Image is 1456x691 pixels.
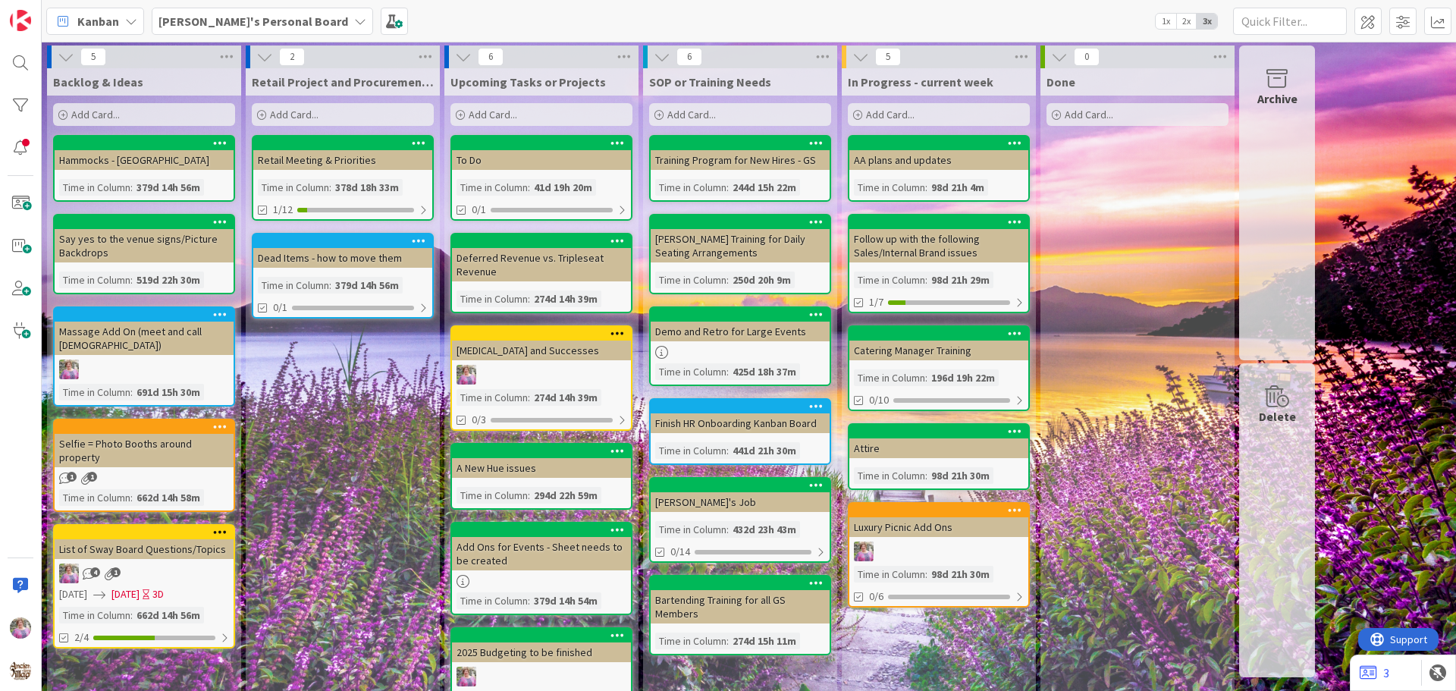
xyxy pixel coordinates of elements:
span: 1 [87,472,97,482]
div: Hammocks - [GEOGRAPHIC_DATA] [55,137,234,170]
span: : [528,291,530,307]
span: : [528,592,530,609]
div: Training Program for New Hires - GS [651,137,830,170]
span: : [925,467,927,484]
div: Bartending Training for all GS Members [651,590,830,623]
a: Say yes to the venue signs/Picture BackdropsTime in Column:519d 22h 30m [53,214,235,294]
img: OM [854,542,874,561]
a: Deferred Revenue vs. Tripleseat RevenueTime in Column:274d 14h 39m [450,233,632,313]
div: Time in Column [59,179,130,196]
div: Selfie = Photo Booths around property [55,434,234,467]
span: Retail Project and Procurement Goals [252,74,434,90]
div: Time in Column [655,179,726,196]
a: Finish HR Onboarding Kanban BoardTime in Column:441d 21h 30m [649,398,831,465]
div: 378d 18h 33m [331,179,403,196]
span: : [925,369,927,386]
div: Time in Column [854,467,925,484]
div: 3D [152,586,164,602]
div: Deferred Revenue vs. Tripleseat Revenue [452,248,631,281]
span: : [726,442,729,459]
div: Retail Meeting & Priorities [253,137,432,170]
span: 5 [80,48,106,66]
div: Finish HR Onboarding Kanban Board [651,413,830,433]
span: Kanban [77,12,119,30]
span: : [130,489,133,506]
span: 1x [1156,14,1176,29]
div: Say yes to the venue signs/Picture Backdrops [55,229,234,262]
div: 441d 21h 30m [729,442,800,459]
div: 432d 23h 43m [729,521,800,538]
div: Luxury Picnic Add Ons [849,504,1028,537]
span: Support [32,2,69,20]
span: Add Card... [866,108,915,121]
div: 98d 21h 29m [927,272,993,288]
span: 6 [478,48,504,66]
div: 41d 19h 20m [530,179,596,196]
div: Hammocks - [GEOGRAPHIC_DATA] [55,150,234,170]
div: 274d 14h 39m [530,389,601,406]
span: Add Card... [667,108,716,121]
input: Quick Filter... [1233,8,1347,35]
img: avatar [10,660,31,681]
a: Demo and Retro for Large EventsTime in Column:425d 18h 37m [649,306,831,386]
div: Follow up with the following Sales/Internal Brand issues [849,229,1028,262]
div: To Do [452,150,631,170]
div: [PERSON_NAME]'s Job [651,479,830,512]
a: AttireTime in Column:98d 21h 30m [848,423,1030,490]
img: OM [59,564,79,583]
a: List of Sway Board Questions/TopicsOM[DATE][DATE]3DTime in Column:662d 14h 56m2/4 [53,524,235,649]
span: : [726,363,729,380]
a: Dead Items - how to move themTime in Column:379d 14h 56m0/1 [252,233,434,319]
div: Demo and Retro for Large Events [651,308,830,341]
div: OM [55,360,234,379]
a: To DoTime in Column:41d 19h 20m0/1 [450,135,632,221]
span: Add Card... [71,108,120,121]
div: A New Hue issues [452,444,631,478]
span: 0/14 [670,544,690,560]
span: [DATE] [59,586,87,602]
div: Time in Column [59,489,130,506]
span: In Progress - current week [848,74,993,90]
span: 2 [279,48,305,66]
div: Training Program for New Hires - GS [651,150,830,170]
span: : [130,607,133,623]
span: Add Card... [1065,108,1113,121]
div: List of Sway Board Questions/Topics [55,539,234,559]
div: 98d 21h 4m [927,179,988,196]
div: 2025 Budgeting to be finished [452,629,631,662]
div: [MEDICAL_DATA] and Successes [452,327,631,360]
a: [PERSON_NAME] Training for Daily Seating ArrangementsTime in Column:250d 20h 9m [649,214,831,294]
span: : [130,179,133,196]
div: To Do [452,137,631,170]
div: Time in Column [457,487,528,504]
div: 196d 19h 22m [927,369,999,386]
div: 294d 22h 59m [530,487,601,504]
div: Bartending Training for all GS Members [651,576,830,623]
div: Say yes to the venue signs/Picture Backdrops [55,215,234,262]
span: : [726,272,729,288]
span: : [925,272,927,288]
span: 0/1 [472,202,486,218]
div: OM [452,667,631,686]
div: Selfie = Photo Booths around property [55,420,234,467]
div: Time in Column [457,291,528,307]
div: Time in Column [655,521,726,538]
div: [PERSON_NAME] Training for Daily Seating Arrangements [651,215,830,262]
div: Delete [1259,407,1296,426]
div: Time in Column [655,633,726,649]
div: 379d 14h 56m [133,179,204,196]
span: : [528,179,530,196]
div: Time in Column [854,179,925,196]
div: 691d 15h 30m [133,384,204,400]
div: OM [849,542,1028,561]
div: Demo and Retro for Large Events [651,322,830,341]
span: 1/7 [869,294,883,310]
div: 244d 15h 22m [729,179,800,196]
div: Time in Column [59,272,130,288]
span: : [130,384,133,400]
span: : [726,179,729,196]
div: 98d 21h 30m [927,467,993,484]
div: 98d 21h 30m [927,566,993,583]
div: A New Hue issues [452,458,631,478]
div: Archive [1257,90,1298,108]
